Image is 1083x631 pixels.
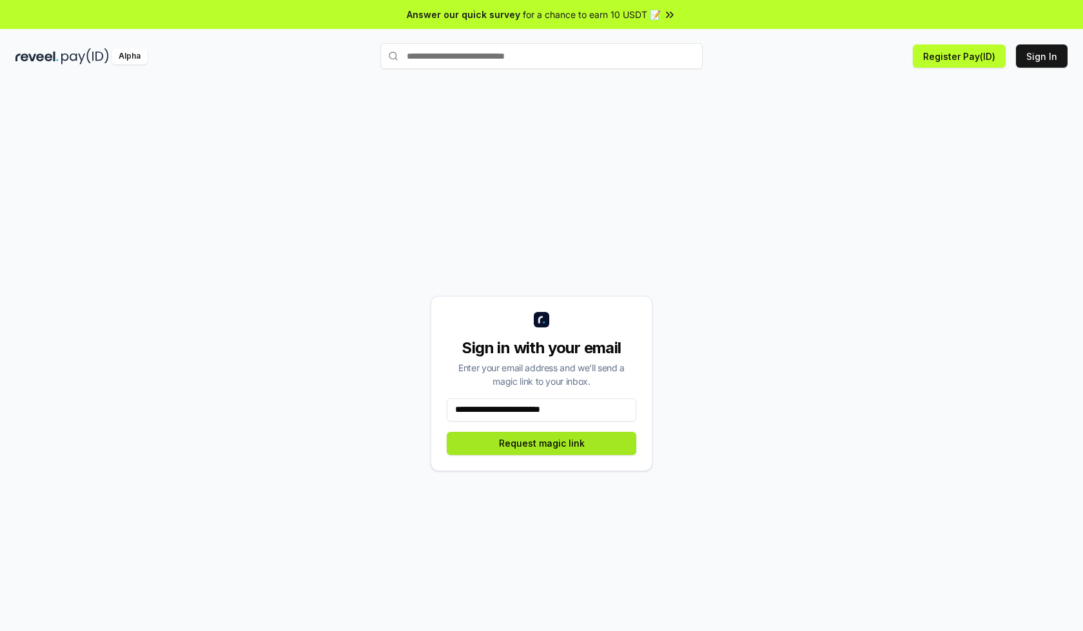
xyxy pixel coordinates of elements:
button: Sign In [1016,44,1068,68]
div: Enter your email address and we’ll send a magic link to your inbox. [447,361,636,388]
span: Answer our quick survey [407,8,520,21]
img: reveel_dark [15,48,59,64]
button: Register Pay(ID) [913,44,1006,68]
img: logo_small [534,312,549,327]
div: Alpha [112,48,148,64]
img: pay_id [61,48,109,64]
div: Sign in with your email [447,338,636,358]
span: for a chance to earn 10 USDT 📝 [523,8,661,21]
button: Request magic link [447,432,636,455]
